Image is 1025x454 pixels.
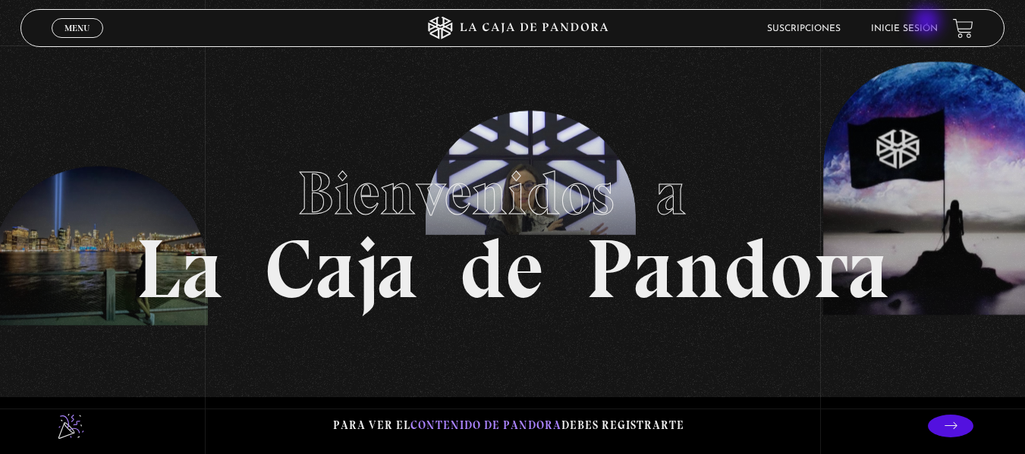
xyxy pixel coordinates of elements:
a: Inicie sesión [871,24,938,33]
a: Suscripciones [767,24,841,33]
span: Menu [64,23,90,33]
p: Para ver el debes registrarte [333,415,684,436]
span: Cerrar [59,36,95,47]
span: Bienvenidos a [297,157,728,230]
h1: La Caja de Pandora [136,144,889,311]
a: View your shopping cart [953,17,973,38]
span: contenido de Pandora [410,418,561,432]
